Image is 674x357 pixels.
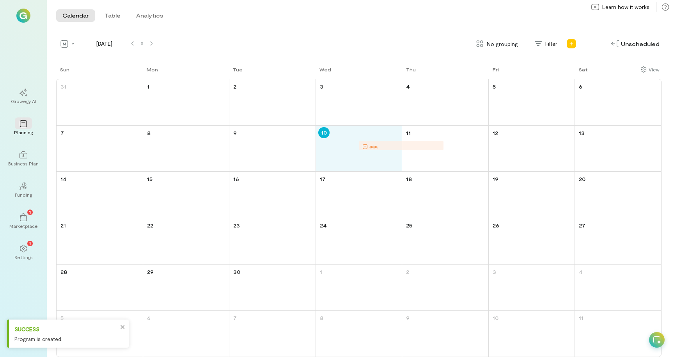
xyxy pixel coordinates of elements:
[9,238,37,266] a: Settings
[59,266,69,277] a: September 28, 2025
[402,218,488,264] td: September 25, 2025
[9,223,38,229] div: Marketplace
[575,311,661,357] td: October 11, 2025
[575,66,589,79] a: Saturday
[318,312,325,323] a: October 8, 2025
[143,125,229,172] td: September 8, 2025
[649,66,660,73] div: View
[56,66,71,79] a: Sunday
[577,220,587,231] a: September 27, 2025
[609,38,662,50] div: Unscheduled
[57,311,143,357] td: October 5, 2025
[14,325,118,333] div: Success
[575,79,661,125] td: September 6, 2025
[229,79,316,125] td: September 2, 2025
[232,266,242,277] a: September 30, 2025
[57,264,143,311] td: September 28, 2025
[232,312,238,323] a: October 7, 2025
[145,266,155,277] a: September 29, 2025
[57,125,143,172] td: September 7, 2025
[14,254,33,260] div: Settings
[404,312,411,323] a: October 9, 2025
[229,172,316,218] td: September 16, 2025
[404,81,411,92] a: September 4, 2025
[229,311,316,357] td: October 7, 2025
[575,172,661,218] td: September 20, 2025
[369,142,390,150] div: aaa
[493,66,499,73] div: Fri
[402,172,488,218] td: September 18, 2025
[316,66,333,79] a: Wednesday
[9,207,37,235] a: Marketplace
[143,264,229,311] td: September 29, 2025
[577,127,586,139] a: September 13, 2025
[147,66,158,73] div: Mon
[318,266,324,277] a: October 1, 2025
[318,81,325,92] a: September 3, 2025
[120,323,126,331] button: close
[316,79,402,125] td: September 3, 2025
[57,79,143,125] td: August 31, 2025
[491,312,500,323] a: October 10, 2025
[491,127,500,139] a: September 12, 2025
[579,66,588,73] div: Sat
[29,240,31,247] span: 1
[143,311,229,357] td: October 6, 2025
[9,145,37,173] a: Business Plan
[232,81,238,92] a: September 2, 2025
[143,218,229,264] td: September 22, 2025
[316,125,402,172] td: September 10, 2025
[9,82,37,110] a: Growegy AI
[80,40,128,48] span: [DATE]
[577,173,587,185] a: September 20, 2025
[229,66,244,79] a: Tuesday
[232,127,238,139] a: September 9, 2025
[316,172,402,218] td: September 17, 2025
[575,125,661,172] td: September 13, 2025
[487,40,518,48] span: No grouping
[59,81,68,92] a: August 31, 2025
[318,220,328,231] a: September 24, 2025
[488,218,575,264] td: September 26, 2025
[318,127,330,139] a: September 10, 2025
[233,66,243,73] div: Tue
[56,9,95,22] button: Calendar
[402,79,488,125] td: September 4, 2025
[639,64,662,75] div: Show columns
[406,66,416,73] div: Thu
[145,81,151,92] a: September 1, 2025
[575,218,661,264] td: September 27, 2025
[316,218,402,264] td: September 24, 2025
[575,264,661,311] td: October 4, 2025
[11,98,36,104] div: Growegy AI
[232,173,241,185] a: September 16, 2025
[8,160,39,167] div: Business Plan
[59,220,67,231] a: September 21, 2025
[488,172,575,218] td: September 19, 2025
[488,79,575,125] td: September 5, 2025
[145,173,154,185] a: September 15, 2025
[229,264,316,311] td: September 30, 2025
[57,218,143,264] td: September 21, 2025
[145,312,152,323] a: October 6, 2025
[577,81,584,92] a: September 6, 2025
[29,208,31,215] span: 1
[229,218,316,264] td: September 23, 2025
[491,173,500,185] a: September 19, 2025
[402,125,488,172] td: September 11, 2025
[9,176,37,204] a: Funding
[545,40,557,48] span: Filter
[143,79,229,125] td: September 1, 2025
[488,125,575,172] td: September 12, 2025
[488,264,575,311] td: October 3, 2025
[57,172,143,218] td: September 14, 2025
[59,127,66,139] a: September 7, 2025
[232,220,241,231] a: September 23, 2025
[14,129,33,135] div: Planning
[143,66,160,79] a: Monday
[404,266,411,277] a: October 2, 2025
[316,311,402,357] td: October 8, 2025
[9,114,37,142] a: Planning
[402,264,488,311] td: October 2, 2025
[602,3,649,11] span: Learn how it works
